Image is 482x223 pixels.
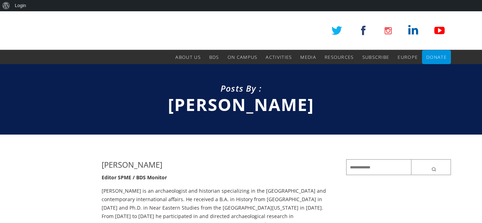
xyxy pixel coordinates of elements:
[300,50,316,64] a: Media
[426,54,447,60] span: Donate
[31,82,451,94] div: Posts By :
[325,54,354,60] span: Resources
[102,159,336,170] h4: [PERSON_NAME]
[362,50,390,64] a: Subscribe
[362,54,390,60] span: Subscribe
[426,50,447,64] a: Donate
[168,93,314,116] span: [PERSON_NAME]
[228,54,258,60] span: On Campus
[266,54,292,60] span: Activities
[228,50,258,64] a: On Campus
[398,54,418,60] span: Europe
[398,50,418,64] a: Europe
[175,54,200,60] span: About Us
[175,50,200,64] a: About Us
[31,11,133,50] img: SPME
[266,50,292,64] a: Activities
[325,50,354,64] a: Resources
[209,50,219,64] a: BDS
[102,174,167,181] strong: Editor SPME / BDS Monitor
[300,54,316,60] span: Media
[209,54,219,60] span: BDS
